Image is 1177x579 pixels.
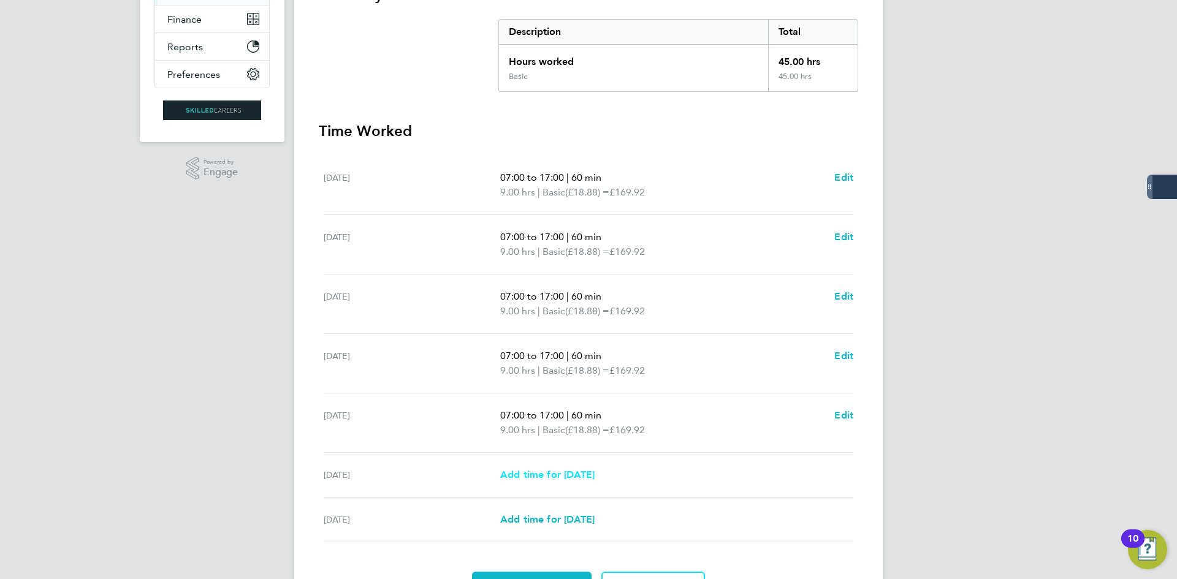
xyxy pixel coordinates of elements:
span: Basic [543,363,565,378]
span: Basic [543,423,565,437]
span: | [538,365,540,376]
div: 45.00 hrs [768,45,858,72]
a: Add time for [DATE] [500,512,595,527]
span: Basic [543,185,565,200]
span: 07:00 to 17:00 [500,231,564,243]
span: Preferences [167,69,220,80]
span: Basic [543,304,565,319]
span: Edit [834,172,853,183]
span: £169.92 [609,424,645,436]
div: Basic [509,72,527,81]
span: 60 min [571,409,601,421]
span: 9.00 hrs [500,424,535,436]
div: [DATE] [324,349,500,378]
span: 60 min [571,172,601,183]
span: 07:00 to 17:00 [500,350,564,361]
span: £169.92 [609,365,645,376]
span: Edit [834,290,853,302]
div: Hours worked [499,45,768,72]
a: Go to home page [154,100,270,120]
span: (£18.88) = [565,424,609,436]
span: Engage [204,167,238,178]
div: Description [499,20,768,44]
span: 07:00 to 17:00 [500,172,564,183]
span: 9.00 hrs [500,305,535,317]
span: | [538,246,540,257]
span: | [566,350,569,361]
span: (£18.88) = [565,305,609,317]
a: Edit [834,349,853,363]
button: Open Resource Center, 10 new notifications [1128,530,1167,569]
span: Reports [167,41,203,53]
img: skilledcareers-logo-retina.png [163,100,261,120]
span: £169.92 [609,186,645,198]
h3: Time Worked [319,121,858,141]
span: Edit [834,231,853,243]
div: [DATE] [324,170,500,200]
span: 60 min [571,231,601,243]
span: Basic [543,244,565,259]
span: | [566,409,569,421]
div: [DATE] [324,467,500,482]
span: Add time for [DATE] [500,513,595,525]
div: 45.00 hrs [768,72,858,91]
span: (£18.88) = [565,186,609,198]
span: £169.92 [609,246,645,257]
span: | [566,231,569,243]
div: Total [768,20,858,44]
a: Edit [834,170,853,185]
a: Add time for [DATE] [500,467,595,482]
span: 9.00 hrs [500,186,535,198]
button: Preferences [155,61,269,88]
a: Edit [834,289,853,304]
span: | [566,172,569,183]
span: | [538,305,540,317]
button: Finance [155,6,269,32]
span: Finance [167,13,202,25]
a: Edit [834,230,853,244]
a: Powered byEngage [186,157,238,180]
a: Edit [834,408,853,423]
span: Edit [834,409,853,421]
span: (£18.88) = [565,246,609,257]
span: 60 min [571,290,601,302]
div: [DATE] [324,408,500,437]
div: [DATE] [324,230,500,259]
div: [DATE] [324,512,500,527]
span: 07:00 to 17:00 [500,290,564,302]
span: | [566,290,569,302]
span: Add time for [DATE] [500,469,595,480]
span: 9.00 hrs [500,365,535,376]
div: 10 [1127,539,1138,554]
span: (£18.88) = [565,365,609,376]
button: Reports [155,33,269,60]
span: Powered by [204,157,238,167]
span: 60 min [571,350,601,361]
span: 9.00 hrs [500,246,535,257]
div: Summary [498,19,858,92]
div: [DATE] [324,289,500,319]
span: Edit [834,350,853,361]
span: | [538,424,540,436]
span: £169.92 [609,305,645,317]
span: | [538,186,540,198]
span: 07:00 to 17:00 [500,409,564,421]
